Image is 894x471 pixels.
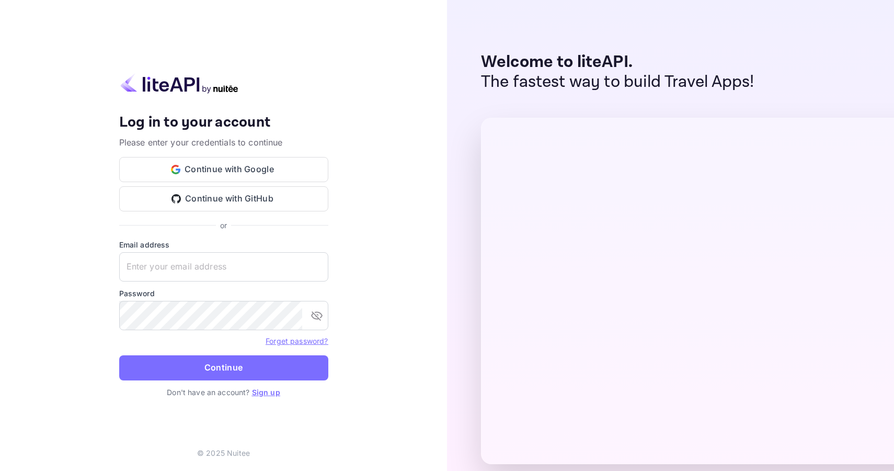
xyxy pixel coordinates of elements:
p: or [220,220,227,231]
a: Sign up [252,388,280,397]
p: Don't have an account? [119,387,328,398]
a: Forget password? [266,335,328,346]
button: Continue [119,355,328,380]
button: Continue with Google [119,157,328,182]
p: Welcome to liteAPI. [481,52,754,72]
button: toggle password visibility [306,305,327,326]
p: Please enter your credentials to continue [119,136,328,149]
a: Forget password? [266,337,328,345]
p: The fastest way to build Travel Apps! [481,72,754,92]
button: Continue with GitHub [119,186,328,211]
img: liteapi [119,73,239,94]
input: Enter your email address [119,252,328,282]
p: © 2025 Nuitee [197,447,250,458]
label: Email address [119,239,328,250]
h4: Log in to your account [119,114,328,132]
label: Password [119,288,328,299]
